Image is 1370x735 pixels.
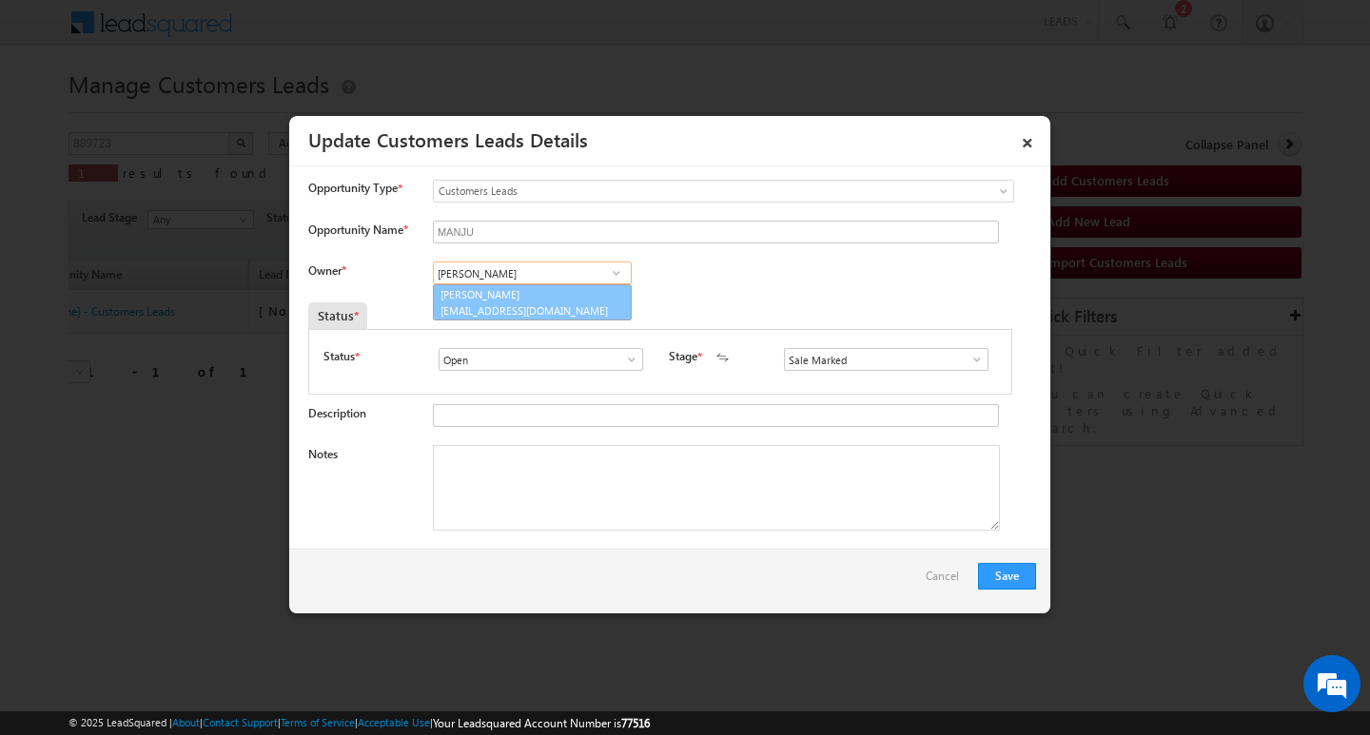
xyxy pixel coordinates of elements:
[259,586,345,611] em: Start Chat
[433,716,650,730] span: Your Leadsquared Account Number is
[281,716,355,728] a: Terms of Service
[1011,123,1044,156] a: ×
[308,263,345,278] label: Owner
[926,563,969,599] a: Cancel
[308,222,407,237] label: Opportunity Name
[669,348,697,365] label: Stage
[358,716,430,728] a: Acceptable Use
[440,303,612,318] span: [EMAIL_ADDRESS][DOMAIN_NAME]
[308,447,338,461] label: Notes
[439,348,643,371] input: Type to Search
[308,406,366,420] label: Description
[312,10,358,55] div: Minimize live chat window
[604,263,628,282] a: Show All Items
[784,348,988,371] input: Type to Search
[68,714,650,732] span: © 2025 LeadSquared | | | | |
[615,350,638,369] a: Show All Items
[32,100,80,125] img: d_60004797649_company_0_60004797649
[25,176,347,570] textarea: Type your message and hit 'Enter'
[308,126,588,152] a: Update Customers Leads Details
[978,563,1036,590] button: Save
[308,180,398,197] span: Opportunity Type
[434,183,936,200] span: Customers Leads
[323,348,355,365] label: Status
[308,302,367,329] div: Status
[99,100,320,125] div: Chat with us now
[621,716,650,730] span: 77516
[433,180,1014,203] a: Customers Leads
[172,716,200,728] a: About
[960,350,984,369] a: Show All Items
[433,261,632,284] input: Type to Search
[203,716,278,728] a: Contact Support
[433,284,632,320] a: [PERSON_NAME]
